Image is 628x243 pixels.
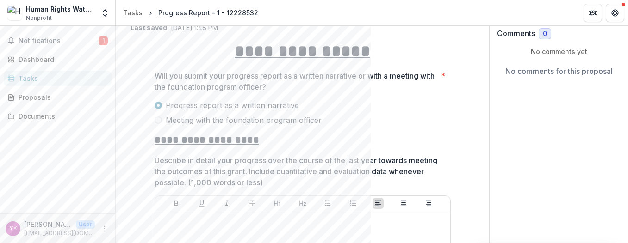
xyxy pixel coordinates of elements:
[497,29,535,38] h2: Comments
[123,8,143,18] div: Tasks
[322,198,333,209] button: Bullet List
[398,198,409,209] button: Align Center
[247,198,258,209] button: Strike
[155,70,437,92] p: Will you submit your progress report as a written narrative or with a meeting with the foundation...
[584,4,602,22] button: Partners
[4,33,112,48] button: Notifications1
[171,198,182,209] button: Bold
[19,55,104,64] div: Dashboard
[221,198,232,209] button: Italicize
[166,115,322,126] span: Meeting with the foundation program officer
[99,223,110,234] button: More
[4,109,112,124] a: Documents
[4,52,112,67] a: Dashboard
[119,6,146,19] a: Tasks
[158,8,258,18] div: Progress Report - 1 - 12228532
[131,24,169,31] strong: Last saved:
[9,225,17,231] div: Yuki Nishimura <nishimy@hrw.org>
[423,198,434,209] button: Align Right
[348,198,359,209] button: Ordered List
[76,220,95,229] p: User
[19,111,104,121] div: Documents
[24,229,95,237] p: [EMAIL_ADDRESS][DOMAIN_NAME]
[4,71,112,86] a: Tasks
[119,6,262,19] nav: breadcrumb
[99,4,112,22] button: Open entity switcher
[26,4,95,14] div: Human Rights Watch Inc.
[19,73,104,83] div: Tasks
[505,66,613,77] p: No comments for this proposal
[373,198,384,209] button: Align Left
[196,198,207,209] button: Underline
[297,198,308,209] button: Heading 2
[19,92,104,102] div: Proposals
[4,90,112,105] a: Proposals
[99,36,108,45] span: 1
[272,198,283,209] button: Heading 1
[166,100,299,111] span: Progress report as a written narrative
[24,219,72,229] p: [PERSON_NAME] <[EMAIL_ADDRESS][DOMAIN_NAME]>
[131,23,218,32] p: [DATE] 1:48 PM
[543,30,547,38] span: 0
[7,6,22,20] img: Human Rights Watch Inc.
[26,14,52,22] span: Nonprofit
[19,37,99,45] span: Notifications
[606,4,624,22] button: Get Help
[155,155,445,188] p: Describe in detail your progress over the course of the last year towards meeting the outcomes of...
[497,47,621,56] p: No comments yet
